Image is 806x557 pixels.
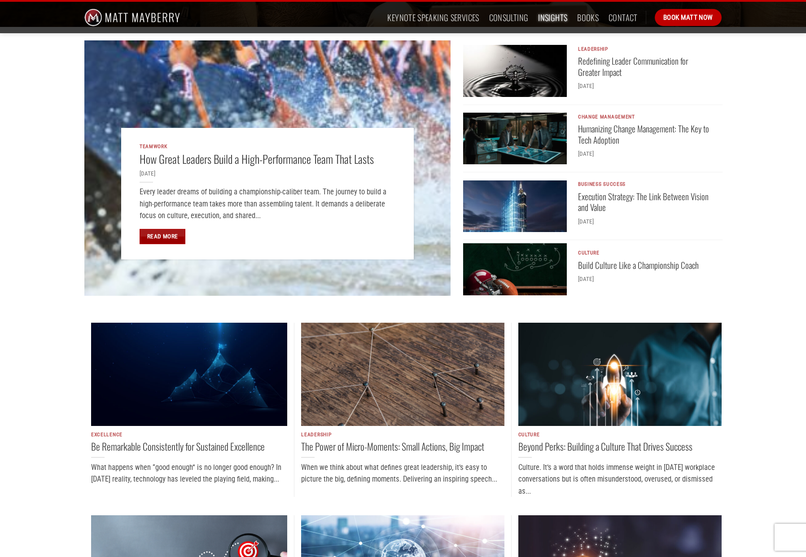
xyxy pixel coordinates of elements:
[578,260,699,271] a: Build Culture Like a Championship Coach
[301,432,504,438] p: Leadership
[140,144,395,150] p: Teamwork
[140,186,395,222] p: Every leader dreams of building a championship-caliber team. The journey to build a high-performa...
[301,323,504,426] img: micro-moments
[578,274,711,284] div: [DATE]
[463,45,567,97] img: leader communication
[578,217,711,226] div: [DATE]
[91,462,287,486] p: What happens when “good enough” is no longer good enough? In [DATE] reality, technology has level...
[91,440,265,452] a: Be Remarkable Consistently for Sustained Excellence
[578,114,711,120] p: Change Management
[578,56,711,78] a: Redefining Leader Communication for Greater Impact
[518,440,692,452] a: Beyond Perks: Building a Culture That Drives Success
[518,323,722,426] img: building culture
[84,40,451,296] img: build high-performance team
[578,250,711,256] p: Culture
[140,152,374,166] a: How Great Leaders Build a High-Performance Team That Lasts
[140,169,395,178] div: [DATE]
[578,46,711,53] p: Leadership
[387,9,479,26] a: Keynote Speaking Services
[663,12,713,23] span: Book Matt Now
[301,462,504,486] p: When we think about what defines great leadership, it’s easy to picture the big, defining moments...
[578,181,711,188] p: Business Success
[578,123,711,146] a: Humanizing Change Management: The Key to Tech Adoption
[301,440,484,452] a: The Power of Micro-Moments: Small Actions, Big Impact
[518,432,722,438] p: Culture
[538,9,567,26] a: Insights
[655,9,722,26] a: Book Matt Now
[518,462,722,498] p: Culture. It’s a word that holds immense weight in [DATE] workplace conversations but is often mis...
[578,149,711,158] div: [DATE]
[489,9,529,26] a: Consulting
[463,113,567,165] img: tech adoption
[91,323,287,426] img: remarkable
[463,180,567,232] img: execution strategy
[84,2,180,33] img: Matt Mayberry
[577,9,599,26] a: Books
[91,432,287,438] p: Excellence
[578,191,711,214] a: Execution Strategy: The Link Between Vision and Value
[609,9,638,26] a: Contact
[463,243,567,295] img: build culture
[140,229,185,244] a: Read More
[578,81,711,91] div: [DATE]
